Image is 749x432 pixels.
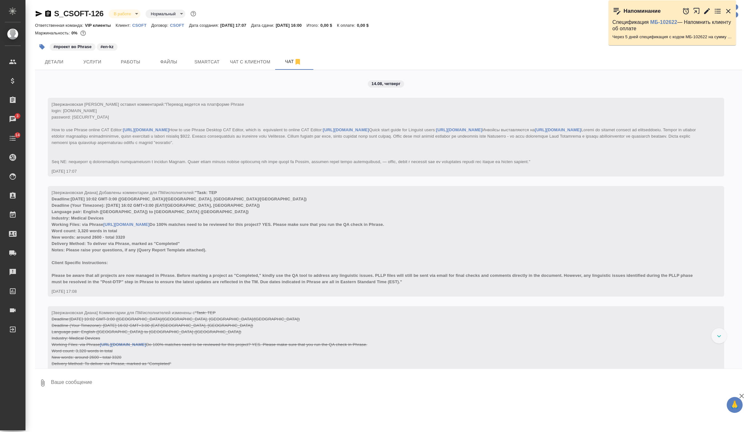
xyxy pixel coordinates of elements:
span: "Task: TEP Deadline:[DATE] 10:02 GMT-3:00 ([GEOGRAPHIC_DATA]/[GEOGRAPHIC_DATA], [GEOGRAPHIC_DATA]... [52,310,693,404]
button: Скопировать ссылку для ЯМессенджера [35,10,43,18]
button: Перейти в todo [714,7,722,15]
button: Отложить [682,7,690,15]
a: [URL][DOMAIN_NAME] [103,222,149,227]
span: 🙏 [729,398,740,412]
button: В работе [112,11,133,17]
a: S_CSOFT-126 [54,9,103,18]
p: Дата сдачи: [251,23,275,28]
a: 3 [2,111,24,127]
button: Скопировать ссылку [44,10,52,18]
span: "Task: TEP Deadline:[DATE] 10:02 GMT-3:00 ([GEOGRAPHIC_DATA]/[GEOGRAPHIC_DATA], [GEOGRAPHIC_DATA]... [52,190,694,284]
span: Smartcat [192,58,222,66]
span: Чат [278,58,309,66]
svg: Отписаться [294,58,302,66]
p: К оплате: [337,23,357,28]
p: Напоминание [624,8,661,14]
p: Договор: [151,23,170,28]
a: [URL][DOMAIN_NAME] [535,127,581,132]
p: #en-kz [101,44,114,50]
a: [URL][DOMAIN_NAME] [123,127,169,132]
p: #проект во Phrase [53,44,92,50]
p: CSOFT [132,23,151,28]
span: Услуги [77,58,108,66]
span: 3 [12,113,22,119]
p: Спецификация — Напомнить клиенту об оплате [612,19,732,32]
p: Итого: [307,23,320,28]
p: 0,00 $ [320,23,337,28]
a: [URL][DOMAIN_NAME] [100,342,146,347]
span: [Звержановская Диана] Добавлены комментарии для ПМ/исполнителей: [52,190,694,284]
p: Маржинальность: [35,31,71,35]
button: 🙏 [727,397,743,413]
button: Открыть в новой вкладке [693,4,700,18]
button: Редактировать [703,7,711,15]
p: [DATE] 17:07 [220,23,251,28]
div: [DATE] 17:07 [52,168,702,175]
span: Файлы [153,58,184,66]
p: [DATE] 16:00 [276,23,307,28]
a: 14 [2,130,24,146]
div: В работе [146,10,185,18]
p: 0% [71,31,79,35]
span: Работы [115,58,146,66]
p: 0,00 $ [357,23,374,28]
p: Ответственная команда: [35,23,85,28]
div: [DATE] 17:08 [52,288,702,295]
span: 14 [11,132,24,138]
button: 0.00 USD; [79,29,87,37]
button: Нормальный [149,11,177,17]
span: [Звержановская [PERSON_NAME] оставил комментарий: [52,102,697,164]
p: 14.08, четверг [372,81,401,87]
button: Добавить тэг [35,40,49,54]
p: Через 5 дней спецификация с кодом МБ-102622 на сумму 2123076 RUB будет просрочена [612,34,732,40]
button: Закрыть [724,7,732,15]
div: В работе [109,10,140,18]
a: МБ-102622 [650,19,677,25]
p: CSOFT [170,23,189,28]
button: Доп статусы указывают на важность/срочность заказа [189,10,197,18]
span: Детали [39,58,69,66]
p: VIP клиенты [85,23,116,28]
p: Клиент: [116,23,132,28]
span: проект во Phrase [49,44,96,49]
a: [URL][DOMAIN_NAME] [436,127,482,132]
a: [URL][DOMAIN_NAME] [323,127,369,132]
a: CSOFT [132,22,151,28]
span: Чат с клиентом [230,58,270,66]
p: Дата создания: [189,23,220,28]
a: CSOFT [170,22,189,28]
